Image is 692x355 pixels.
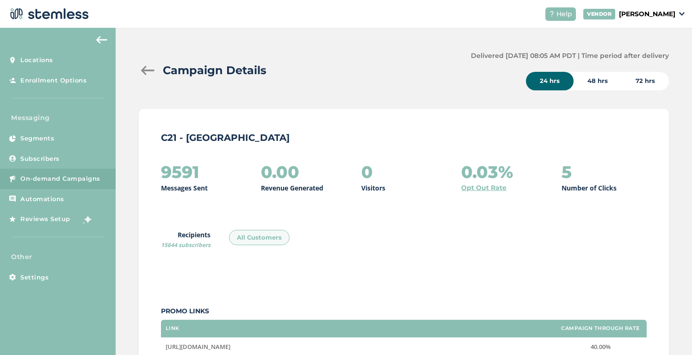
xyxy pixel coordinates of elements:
[559,343,642,351] label: 40.00%
[20,273,49,282] span: Settings
[461,163,513,181] h2: 0.03%
[96,36,107,44] img: icon-arrow-back-accent-c549486e.svg
[619,9,675,19] p: [PERSON_NAME]
[20,56,53,65] span: Locations
[574,72,622,90] div: 48 hrs
[679,12,685,16] img: icon_down-arrow-small-66adaf34.svg
[161,183,208,193] p: Messages Sent
[361,163,373,181] h2: 0
[20,174,100,184] span: On-demand Campaigns
[583,9,615,19] div: VENDOR
[166,343,550,351] label: https://www.cannabis21.com/aberdeen-wa-dispensary
[161,163,199,181] h2: 9591
[161,306,647,316] label: Promo Links
[161,241,210,249] span: 15644 subscribers
[556,9,572,19] span: Help
[562,163,572,181] h2: 5
[561,325,640,331] label: Campaign Through Rate
[166,325,179,331] label: Link
[549,11,555,17] img: icon-help-white-03924b79.svg
[591,342,611,351] span: 40.00%
[77,210,96,228] img: glitter-stars-b7820f95.gif
[166,342,230,351] span: [URL][DOMAIN_NAME]
[20,134,54,143] span: Segments
[646,311,692,355] iframe: Chat Widget
[7,5,89,23] img: logo-dark-0685b13c.svg
[229,230,290,246] div: All Customers
[161,131,647,144] p: C21 - [GEOGRAPHIC_DATA]
[261,163,299,181] h2: 0.00
[622,72,669,90] div: 72 hrs
[526,72,574,90] div: 24 hrs
[361,183,385,193] p: Visitors
[461,183,507,193] a: Opt Out Rate
[20,195,64,204] span: Automations
[471,51,669,61] label: Delivered [DATE] 08:05 AM PDT | Time period after delivery
[562,183,617,193] p: Number of Clicks
[20,76,86,85] span: Enrollment Options
[261,183,323,193] p: Revenue Generated
[20,154,60,164] span: Subscribers
[163,62,266,79] h2: Campaign Details
[20,215,70,224] span: Reviews Setup
[161,230,210,249] label: Recipients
